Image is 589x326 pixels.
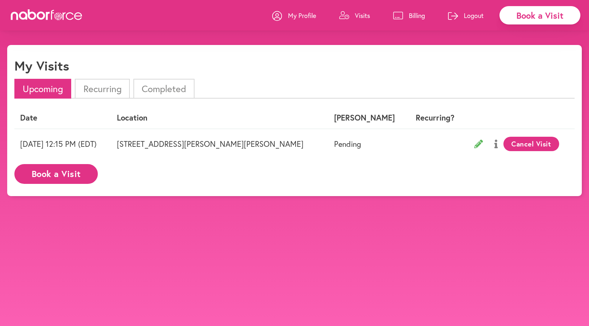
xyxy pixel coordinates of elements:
th: Recurring? [407,107,463,128]
li: Upcoming [14,79,71,99]
a: Billing [393,5,425,26]
a: Visits [339,5,370,26]
a: My Profile [272,5,316,26]
p: Billing [409,11,425,20]
div: Book a Visit [499,6,580,24]
th: Date [14,107,111,128]
button: Book a Visit [14,164,98,184]
th: Location [111,107,328,128]
td: [STREET_ADDRESS][PERSON_NAME][PERSON_NAME] [111,129,328,159]
p: Visits [355,11,370,20]
p: My Profile [288,11,316,20]
a: Book a Visit [14,169,98,176]
li: Recurring [75,79,129,99]
th: [PERSON_NAME] [328,107,407,128]
p: Logout [464,11,484,20]
li: Completed [133,79,195,99]
button: Cancel Visit [503,137,559,151]
h1: My Visits [14,58,69,73]
a: Logout [448,5,484,26]
td: [DATE] 12:15 PM (EDT) [14,129,111,159]
td: Pending [328,129,407,159]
